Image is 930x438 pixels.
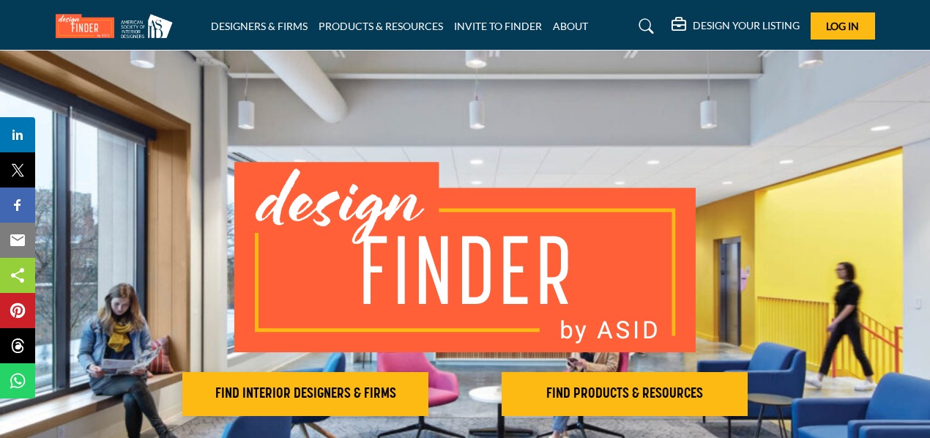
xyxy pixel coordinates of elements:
[454,20,542,32] a: INVITE TO FINDER
[506,385,743,403] h2: FIND PRODUCTS & RESOURCES
[826,20,859,32] span: Log In
[56,14,180,38] img: Site Logo
[187,385,424,403] h2: FIND INTERIOR DESIGNERS & FIRMS
[211,20,308,32] a: DESIGNERS & FIRMS
[234,162,696,352] img: image
[672,18,800,35] div: DESIGN YOUR LISTING
[693,19,800,32] h5: DESIGN YOUR LISTING
[553,20,588,32] a: ABOUT
[625,15,663,38] a: Search
[811,12,875,40] button: Log In
[319,20,443,32] a: PRODUCTS & RESOURCES
[502,372,748,416] button: FIND PRODUCTS & RESOURCES
[182,372,428,416] button: FIND INTERIOR DESIGNERS & FIRMS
